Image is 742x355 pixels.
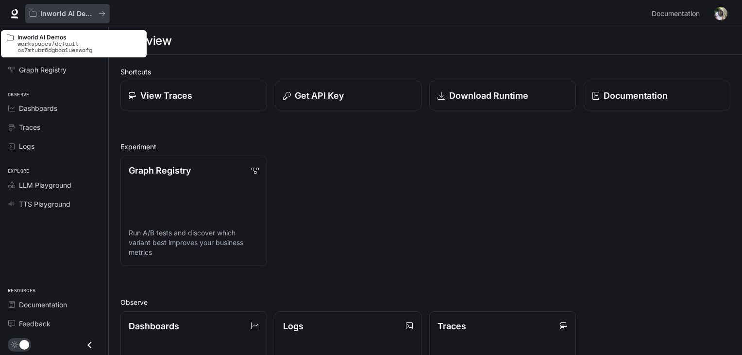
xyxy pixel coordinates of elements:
[19,300,67,310] span: Documentation
[19,122,40,132] span: Traces
[429,81,576,110] a: Download Runtime
[17,34,141,40] p: Inworld AI Demos
[19,180,71,190] span: LLM Playground
[129,164,191,177] p: Graph Registry
[648,4,707,23] a: Documentation
[140,89,192,102] p: View Traces
[19,199,70,209] span: TTS Playground
[4,177,104,194] a: LLM Playground
[714,7,727,20] img: User avatar
[129,319,179,333] p: Dashboards
[4,296,104,313] a: Documentation
[79,335,101,355] button: Close drawer
[4,315,104,332] a: Feedback
[438,319,466,333] p: Traces
[4,195,104,213] a: TTS Playground
[19,103,57,113] span: Dashboards
[120,81,267,110] a: View Traces
[449,89,528,102] p: Download Runtime
[711,4,730,23] button: User avatar
[275,81,422,110] button: Get API Key
[120,156,267,266] a: Graph RegistryRun A/B tests and discover which variant best improves your business metrics
[4,100,104,117] a: Dashboards
[584,81,730,110] a: Documentation
[120,142,730,152] h2: Experiment
[120,297,730,307] h2: Observe
[25,4,110,23] button: All workspaces
[652,8,700,20] span: Documentation
[17,40,141,53] p: workspaces/default-os7mtubr6dgboa1ueswafg
[604,89,668,102] p: Documentation
[129,228,259,257] p: Run A/B tests and discover which variant best improves your business metrics
[19,319,51,329] span: Feedback
[283,319,304,333] p: Logs
[4,138,104,155] a: Logs
[295,89,344,102] p: Get API Key
[120,67,730,77] h2: Shortcuts
[19,339,29,350] span: Dark mode toggle
[19,141,34,151] span: Logs
[40,10,95,18] p: Inworld AI Demos
[4,61,104,78] a: Graph Registry
[4,119,104,136] a: Traces
[19,65,67,75] span: Graph Registry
